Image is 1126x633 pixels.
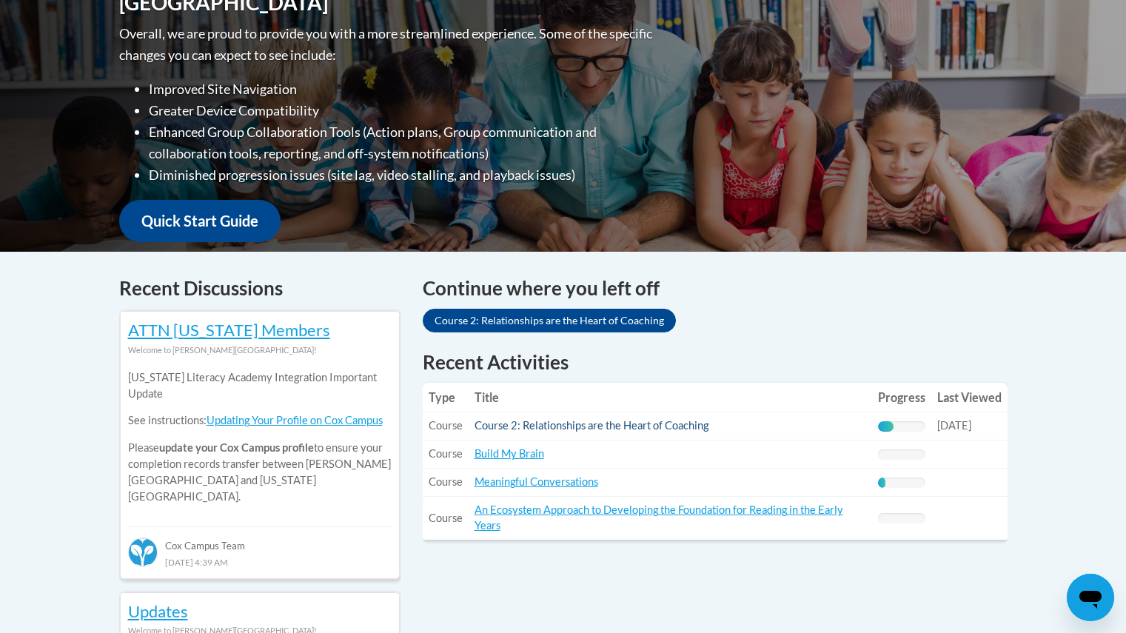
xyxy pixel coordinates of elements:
li: Diminished progression issues (site lag, video stalling, and playback issues) [149,164,656,186]
span: Course [429,419,463,432]
a: Course 2: Relationships are the Heart of Coaching [475,419,708,432]
h1: Recent Activities [423,349,1008,375]
h4: Recent Discussions [119,274,401,303]
div: Welcome to [PERSON_NAME][GEOGRAPHIC_DATA]! [128,342,392,358]
a: Updates [128,601,188,621]
a: Updating Your Profile on Cox Campus [207,414,383,426]
a: Build My Brain [475,447,544,460]
li: Improved Site Navigation [149,78,656,100]
iframe: Button to launch messaging window [1067,574,1114,621]
li: Enhanced Group Collaboration Tools (Action plans, Group communication and collaboration tools, re... [149,121,656,164]
th: Last Viewed [931,383,1008,412]
a: Course 2: Relationships are the Heart of Coaching [423,309,676,332]
div: [DATE] 4:39 AM [128,554,392,570]
div: Cox Campus Team [128,526,392,553]
div: Progress, % [878,478,886,488]
p: [US_STATE] Literacy Academy Integration Important Update [128,369,392,402]
h4: Continue where you left off [423,274,1008,303]
a: An Ecosystem Approach to Developing the Foundation for Reading in the Early Years [475,503,843,532]
img: Cox Campus Team [128,537,158,567]
li: Greater Device Compatibility [149,100,656,121]
div: Progress, % [878,421,894,432]
span: Course [429,447,463,460]
a: Meaningful Conversations [475,475,598,488]
b: update your Cox Campus profile [159,441,314,454]
th: Type [423,383,469,412]
th: Title [469,383,872,412]
span: Course [429,512,463,524]
a: Quick Start Guide [119,200,281,242]
a: ATTN [US_STATE] Members [128,320,330,340]
p: See instructions: [128,412,392,429]
span: Course [429,475,463,488]
p: Overall, we are proud to provide you with a more streamlined experience. Some of the specific cha... [119,23,656,66]
th: Progress [872,383,931,412]
span: [DATE] [937,419,971,432]
div: Please to ensure your completion records transfer between [PERSON_NAME][GEOGRAPHIC_DATA] and [US_... [128,358,392,516]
